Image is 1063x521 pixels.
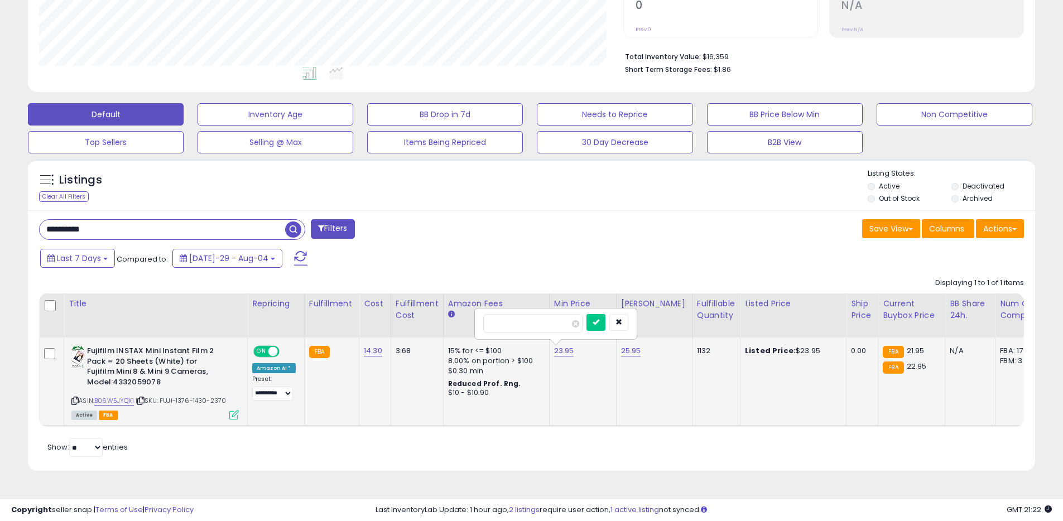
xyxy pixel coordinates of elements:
[697,298,735,321] div: Fulfillable Quantity
[254,347,268,356] span: ON
[1000,356,1037,366] div: FBM: 3
[40,249,115,268] button: Last 7 Days
[364,345,382,356] a: 14.30
[745,345,796,356] b: Listed Price:
[879,181,900,191] label: Active
[1000,346,1037,356] div: FBA: 17
[509,504,540,515] a: 2 listings
[252,363,296,373] div: Amazon AI *
[697,346,732,356] div: 1132
[47,442,128,452] span: Show: entries
[11,504,52,515] strong: Copyright
[554,298,612,310] div: Min Price
[59,172,102,188] h5: Listings
[252,375,296,401] div: Preset:
[28,131,184,153] button: Top Sellers
[877,103,1032,126] button: Non Competitive
[136,396,226,405] span: | SKU: FUJI-1376-1430-2370
[311,219,354,239] button: Filters
[448,356,541,366] div: 8.00% on portion > $100
[621,345,641,356] a: 25.95
[39,191,89,202] div: Clear All Filters
[198,103,353,126] button: Inventory Age
[929,223,964,234] span: Columns
[950,298,990,321] div: BB Share 24h.
[11,505,194,515] div: seller snap | |
[745,346,838,356] div: $23.95
[883,361,903,374] small: FBA
[87,346,223,390] b: Fujifilm INSTAX Mini Instant Film 2 Pack = 20 Sheets (White) for Fujifilm Mini 8 & Mini 9 Cameras...
[625,52,701,61] b: Total Inventory Value:
[935,278,1024,288] div: Displaying 1 to 1 of 1 items
[396,346,435,356] div: 3.68
[625,65,712,74] b: Short Term Storage Fees:
[396,298,439,321] div: Fulfillment Cost
[976,219,1024,238] button: Actions
[448,298,545,310] div: Amazon Fees
[99,411,118,420] span: FBA
[278,347,296,356] span: OFF
[309,346,330,358] small: FBA
[172,249,282,268] button: [DATE]-29 - Aug-04
[448,366,541,376] div: $0.30 min
[1007,504,1052,515] span: 2025-08-15 21:22 GMT
[862,219,920,238] button: Save View
[145,504,194,515] a: Privacy Policy
[367,131,523,153] button: Items Being Repriced
[707,103,863,126] button: BB Price Below Min
[448,388,541,398] div: $10 - $10.90
[189,253,268,264] span: [DATE]-29 - Aug-04
[69,298,243,310] div: Title
[57,253,101,264] span: Last 7 Days
[364,298,386,310] div: Cost
[922,219,974,238] button: Columns
[963,194,993,203] label: Archived
[879,194,920,203] label: Out of Stock
[71,346,239,418] div: ASIN:
[71,411,97,420] span: All listings currently available for purchase on Amazon
[714,64,731,75] span: $1.86
[907,361,927,372] span: 22.95
[309,298,354,310] div: Fulfillment
[95,504,143,515] a: Terms of Use
[198,131,353,153] button: Selling @ Max
[907,345,925,356] span: 21.95
[28,103,184,126] button: Default
[883,298,940,321] div: Current Buybox Price
[71,346,84,368] img: 414hq-4-Q-L._SL40_.jpg
[537,131,692,153] button: 30 Day Decrease
[448,379,521,388] b: Reduced Prof. Rng.
[554,345,574,356] a: 23.95
[367,103,523,126] button: BB Drop in 7d
[537,103,692,126] button: Needs to Reprice
[1000,298,1041,321] div: Num of Comp.
[117,254,168,264] span: Compared to:
[621,298,687,310] div: [PERSON_NAME]
[883,346,903,358] small: FBA
[851,346,869,356] div: 0.00
[841,26,863,33] small: Prev: N/A
[376,505,1052,515] div: Last InventoryLab Update: 1 hour ago, require user action, not synced.
[950,346,987,356] div: N/A
[448,310,455,320] small: Amazon Fees.
[636,26,651,33] small: Prev: 0
[252,298,300,310] div: Repricing
[868,168,1035,179] p: Listing States:
[851,298,873,321] div: Ship Price
[94,396,134,406] a: B06W5JYQX1
[963,181,1004,191] label: Deactivated
[610,504,659,515] a: 1 active listing
[448,346,541,356] div: 15% for <= $100
[707,131,863,153] button: B2B View
[745,298,841,310] div: Listed Price
[625,49,1016,62] li: $16,359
